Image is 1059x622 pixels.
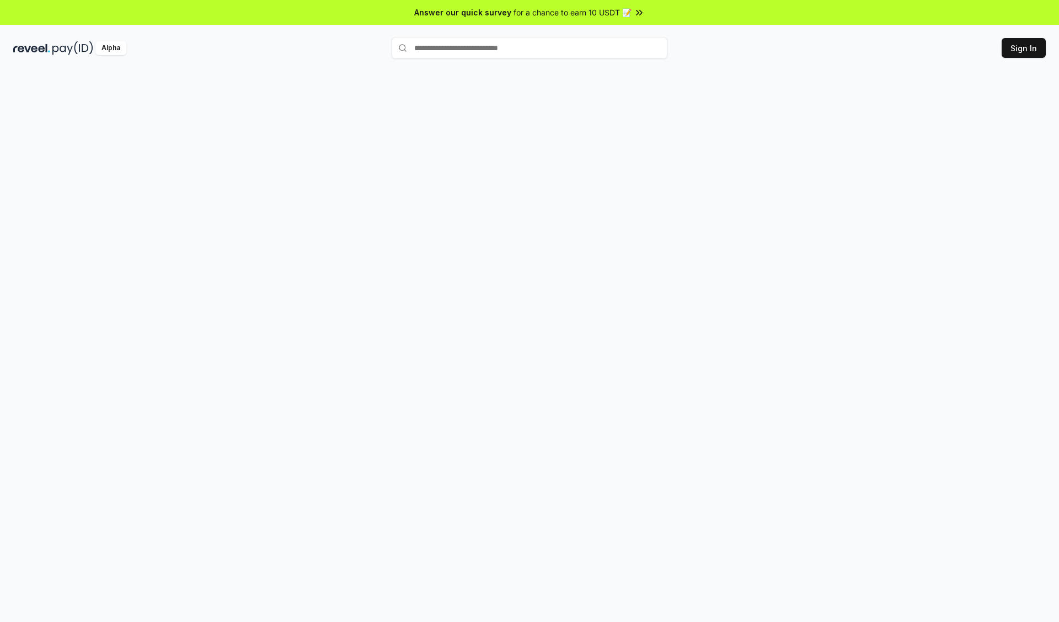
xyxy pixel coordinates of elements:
button: Sign In [1002,38,1046,58]
span: for a chance to earn 10 USDT 📝 [514,7,632,18]
img: pay_id [52,41,93,55]
span: Answer our quick survey [414,7,511,18]
img: reveel_dark [13,41,50,55]
div: Alpha [95,41,126,55]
